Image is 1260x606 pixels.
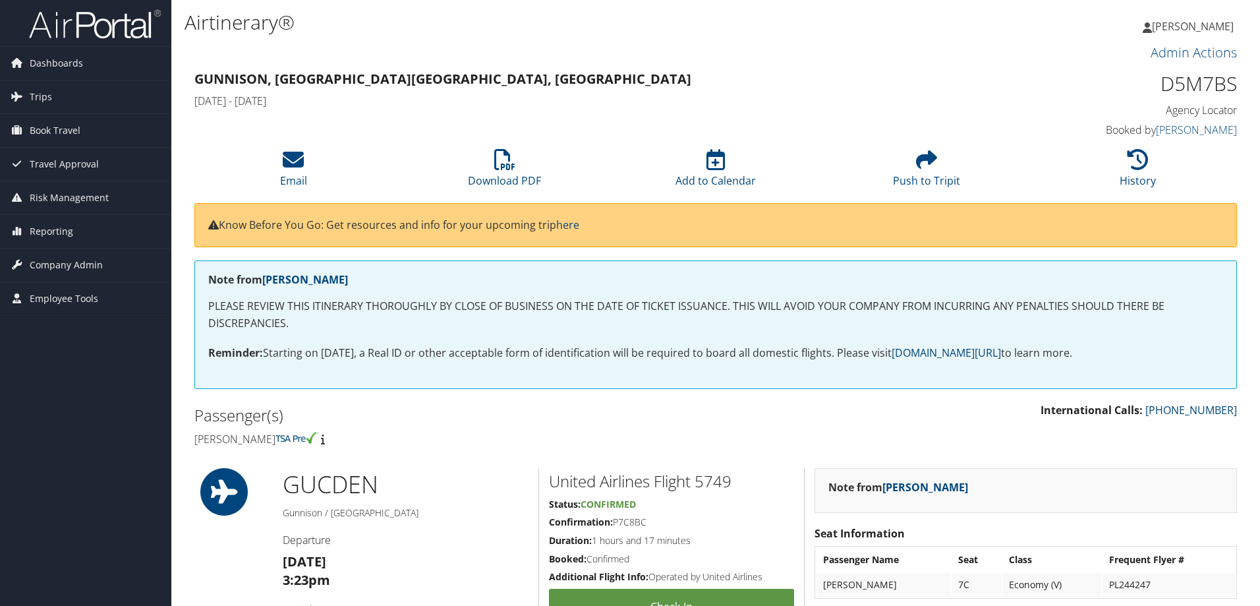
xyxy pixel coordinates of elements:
[556,218,579,232] a: here
[1041,403,1143,417] strong: International Calls:
[952,548,1001,572] th: Seat
[283,533,529,547] h4: Departure
[952,573,1001,597] td: 7C
[30,148,99,181] span: Travel Approval
[892,346,1001,360] a: [DOMAIN_NAME][URL]
[30,114,80,147] span: Book Travel
[262,272,348,287] a: [PERSON_NAME]
[815,526,905,541] strong: Seat Information
[828,480,968,495] strong: Note from
[549,553,587,565] strong: Booked:
[549,516,613,528] strong: Confirmation:
[816,573,950,597] td: [PERSON_NAME]
[208,217,1223,234] p: Know Before You Go: Get resources and info for your upcoming trip
[991,123,1237,137] h4: Booked by
[549,553,794,566] h5: Confirmed
[194,404,706,427] h2: Passenger(s)
[549,570,794,584] h5: Operated by United Airlines
[194,94,971,108] h4: [DATE] - [DATE]
[30,181,109,214] span: Risk Management
[283,571,330,589] strong: 3:23pm
[816,548,950,572] th: Passenger Name
[208,345,1223,362] p: Starting on [DATE], a Real ID or other acceptable form of identification will be required to boar...
[29,9,161,40] img: airportal-logo.png
[208,298,1223,332] p: PLEASE REVIEW THIS ITINERARY THOROUGHLY BY CLOSE OF BUSINESS ON THE DATE OF TICKET ISSUANCE. THIS...
[283,468,529,501] h1: GUC DEN
[208,346,263,360] strong: Reminder:
[581,498,636,510] span: Confirmed
[549,534,794,547] h5: 1 hours and 17 minutes
[549,470,794,493] h2: United Airlines Flight 5749
[194,70,691,88] strong: Gunnison, [GEOGRAPHIC_DATA] [GEOGRAPHIC_DATA], [GEOGRAPHIC_DATA]
[1145,403,1237,417] a: [PHONE_NUMBER]
[1102,573,1235,597] td: PL244247
[549,534,592,547] strong: Duration:
[1143,7,1247,46] a: [PERSON_NAME]
[30,80,52,113] span: Trips
[275,432,318,444] img: tsa-precheck.png
[283,553,326,570] strong: [DATE]
[1156,123,1237,137] a: [PERSON_NAME]
[1102,548,1235,572] th: Frequent Flyer #
[30,47,83,80] span: Dashboards
[549,516,794,529] h5: P7C8BC
[30,282,98,315] span: Employee Tools
[882,480,968,495] a: [PERSON_NAME]
[30,215,73,248] span: Reporting
[991,70,1237,98] h1: D5M7BS
[30,249,103,282] span: Company Admin
[185,9,893,36] h1: Airtinerary®
[1120,156,1156,188] a: History
[280,156,307,188] a: Email
[549,570,648,583] strong: Additional Flight Info:
[1002,573,1101,597] td: Economy (V)
[1151,44,1237,61] a: Admin Actions
[194,432,706,446] h4: [PERSON_NAME]
[283,506,529,520] h5: Gunnison / [GEOGRAPHIC_DATA]
[675,156,756,188] a: Add to Calendar
[1002,548,1101,572] th: Class
[208,272,348,287] strong: Note from
[991,103,1237,117] h4: Agency Locator
[1152,19,1234,34] span: [PERSON_NAME]
[893,156,960,188] a: Push to Tripit
[468,156,541,188] a: Download PDF
[549,498,581,510] strong: Status:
